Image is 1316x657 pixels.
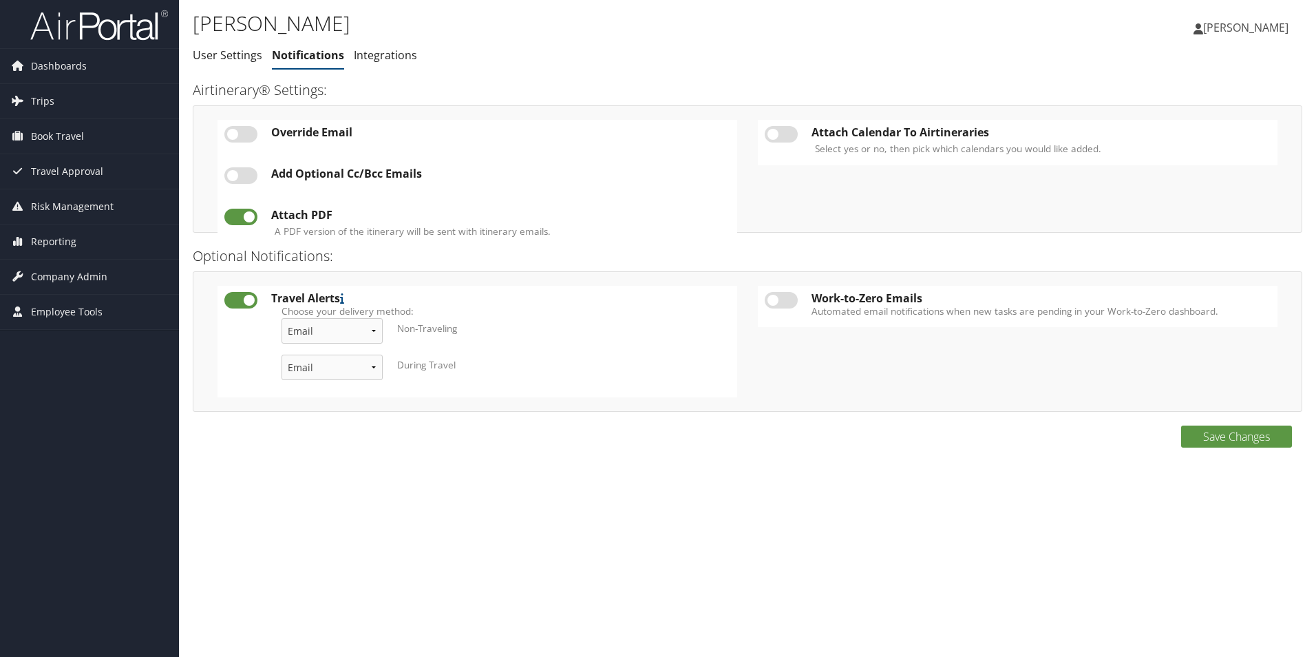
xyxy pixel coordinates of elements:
[1181,426,1292,448] button: Save Changes
[354,48,417,63] a: Integrations
[31,260,107,294] span: Company Admin
[271,126,730,138] div: Override Email
[193,9,933,38] h1: [PERSON_NAME]
[811,292,1271,304] div: Work-to-Zero Emails
[811,304,1271,318] label: Automated email notifications when new tasks are pending in your Work-to-Zero dashboard.
[815,142,1101,156] label: Select yes or no, then pick which calendars you would like added.
[30,9,168,41] img: airportal-logo.png
[271,209,730,221] div: Attach PDF
[282,304,720,318] label: Choose your delivery method:
[31,225,76,259] span: Reporting
[31,49,87,83] span: Dashboards
[397,358,456,372] label: During Travel
[1193,7,1302,48] a: [PERSON_NAME]
[193,81,1302,100] h3: Airtinerary® Settings:
[193,247,1302,266] h3: Optional Notifications:
[31,295,103,329] span: Employee Tools
[397,322,457,335] label: Non-Traveling
[193,48,262,63] a: User Settings
[271,292,730,304] div: Travel Alerts
[31,189,114,224] span: Risk Management
[1203,20,1288,35] span: [PERSON_NAME]
[275,225,551,238] label: A PDF version of the itinerary will be sent with itinerary emails.
[31,119,84,154] span: Book Travel
[271,167,730,180] div: Add Optional Cc/Bcc Emails
[811,126,1271,138] div: Attach Calendar To Airtineraries
[272,48,344,63] a: Notifications
[31,84,54,118] span: Trips
[31,154,103,189] span: Travel Approval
